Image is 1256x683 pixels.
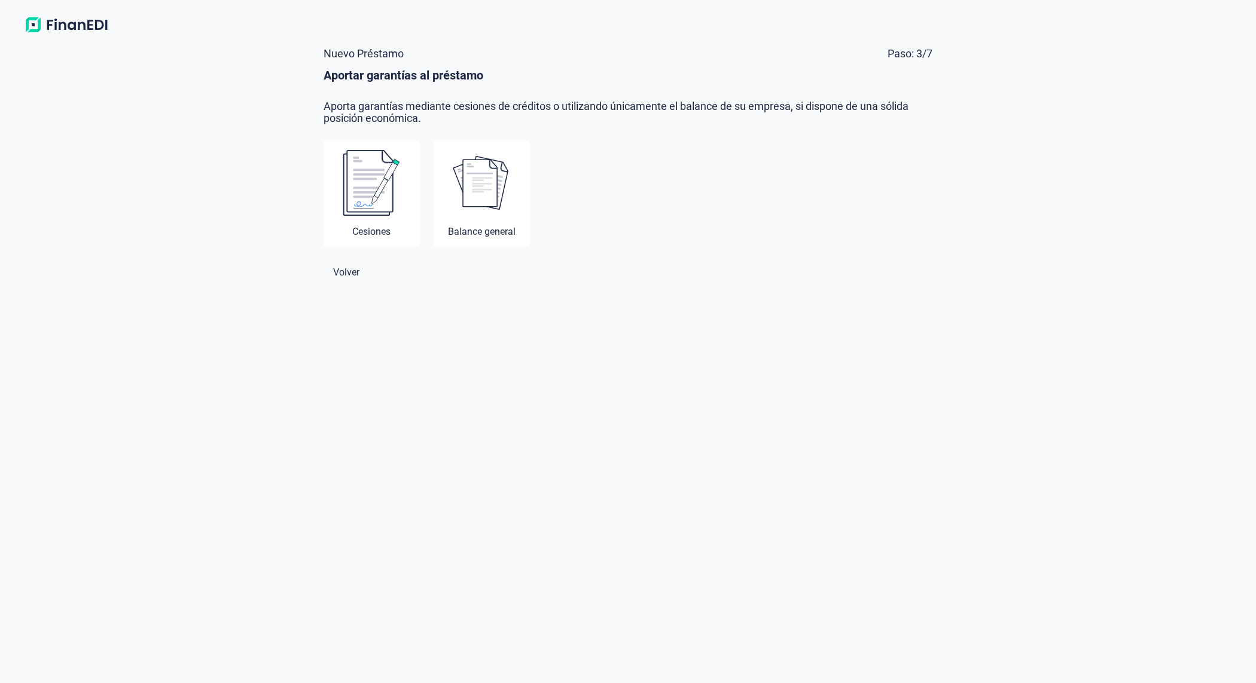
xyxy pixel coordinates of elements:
div: Balance general [434,141,529,246]
span: Volver [333,265,359,280]
span: Nuevo Préstamo [324,48,404,60]
img: Balance general [453,149,510,216]
span: Paso: 3/7 [888,48,932,60]
img: Cesiones [343,149,400,216]
div: Balance general [448,226,516,238]
b: Aportar garantías al préstamo [324,68,483,82]
img: Logo de aplicación [19,14,114,36]
div: Cesiones [352,226,391,238]
div: Aporta garantías mediante cesiones de créditos o utilizando únicamente el balance de su empresa, ... [324,91,932,124]
div: Cesiones [324,141,419,246]
button: Volver [324,261,369,284]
